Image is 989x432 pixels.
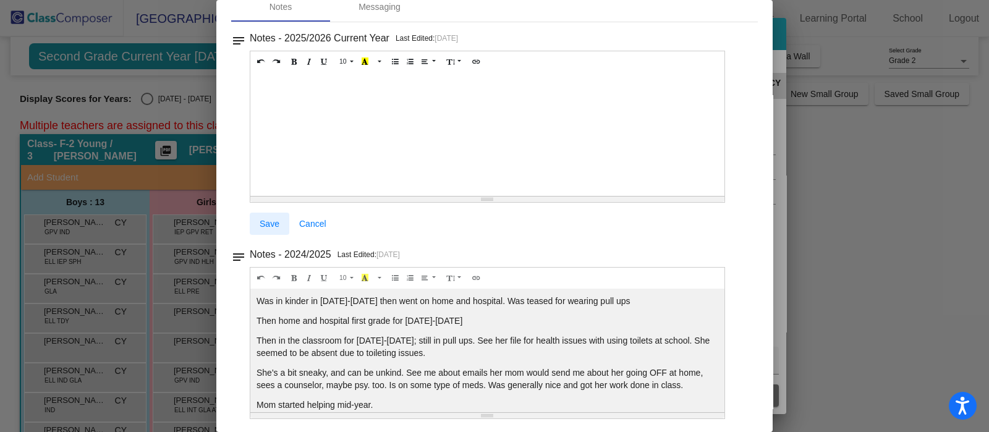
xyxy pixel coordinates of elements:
button: Italic (CTRL+I) [302,54,317,69]
button: Font Size [335,271,358,286]
button: Redo (CTRL+Y) [268,271,284,286]
button: Italic (CTRL+I) [302,271,317,286]
div: Notes [270,1,292,14]
span: [DATE] [376,250,400,259]
button: Unordered list (CTRL+SHIFT+NUM7) [388,271,403,286]
h3: Notes - 2025/2026 Current Year [250,30,389,47]
span: Save [260,219,279,229]
h3: Notes - 2024/2025 [250,246,331,263]
button: Unordered list (CTRL+SHIFT+NUM7) [388,54,403,69]
button: Underline (CTRL+U) [316,54,332,69]
button: Bold (CTRL+B) [287,271,302,286]
button: Ordered list (CTRL+SHIFT+NUM8) [402,271,418,286]
button: Paragraph [417,54,440,69]
mat-icon: notes [231,30,246,44]
button: Ordered list (CTRL+SHIFT+NUM8) [402,54,418,69]
p: Last Edited: [337,248,400,261]
button: More Color [372,54,384,69]
button: Recent Color [357,54,373,69]
button: Line Height [443,54,466,69]
button: Recent Color [357,271,373,286]
p: Last Edited: [396,32,458,44]
div: Resize [250,197,724,202]
button: More Color [372,271,384,286]
span: 10 [339,274,347,281]
button: Underline (CTRL+U) [316,271,332,286]
p: Then home and hospital first grade for [DATE]-[DATE] [257,315,718,327]
button: Line Height [443,271,466,286]
div: Resize [250,413,724,418]
button: Paragraph [417,271,440,286]
p: Then in the classroom for [DATE]-[DATE]; still in pull ups. See her file for health issues with u... [257,334,718,359]
mat-icon: notes [231,246,246,261]
button: Bold (CTRL+B) [287,54,302,69]
button: Font Size [335,54,358,69]
button: Undo (CTRL+Z) [253,271,269,286]
button: Undo (CTRL+Z) [253,54,269,69]
button: Link (CTRL+K) [469,271,484,286]
span: [DATE] [435,34,458,43]
button: Redo (CTRL+Y) [268,54,284,69]
span: 10 [339,57,347,65]
span: Cancel [299,219,326,229]
p: She's a bit sneaky, and can be unkind. See me about emails her mom would send me about her going ... [257,366,718,391]
button: Link (CTRL+K) [469,54,484,69]
p: Mom started helping mid-year. [257,399,718,411]
p: Was in kinder in [DATE]-[DATE] then went on home and hospital. Was teased for wearing pull ups [257,295,718,307]
div: Messaging [359,1,401,14]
